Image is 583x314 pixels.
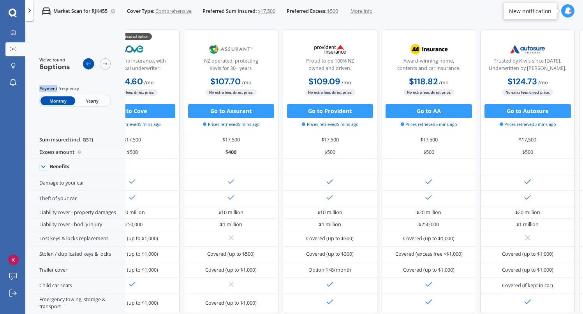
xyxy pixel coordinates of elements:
div: $1 million [516,221,539,228]
div: Covered (up to $1,000) [502,267,553,274]
div: $17,500 [283,134,377,147]
button: Go to Assurant [188,104,274,118]
div: Covered (up to $1,000) [205,300,257,307]
span: Yearly [75,96,109,105]
div: Covered (up to $1,000) [107,235,158,242]
div: Covered (up to $500) [207,251,255,258]
div: Stolen / duplicated keys & locks [31,247,125,262]
div: $1 million [319,221,341,228]
span: / mo [439,79,449,86]
div: Simple online insurance, with large global underwriter. [91,58,174,75]
span: Monthly [41,96,75,105]
div: Benefits [50,164,69,170]
div: Covered (up to $1,000) [107,251,158,258]
span: Prices retrieved 5 mins ago [203,121,259,127]
div: $17,500 [85,134,180,147]
span: / mo [242,79,252,86]
div: $500 [85,146,180,159]
div: Lost keys & locks replacement [31,231,125,247]
span: Comprehensive [155,8,192,15]
div: Liability cover - property damages [31,206,125,219]
span: No extra fees, direct price. [107,89,158,96]
img: AA.webp [406,40,452,58]
button: Go to Cove [89,104,175,118]
b: $109.09 [308,76,340,87]
div: Emergency towing, storage & transport [31,293,125,313]
span: Cover Type: [127,8,154,15]
span: / mo [342,79,351,86]
div: $10 million [218,209,243,216]
img: car.f15378c7a67c060ca3f3.svg [42,7,51,16]
div: $400 [184,146,278,159]
span: Prices retrieved 5 mins ago [104,121,160,127]
div: New notification [509,7,551,15]
div: Excess amount [31,146,125,159]
span: No extra fees, direct price. [305,89,356,96]
img: Autosure.webp [504,40,551,58]
span: 6 options [39,62,70,72]
div: Trailer cover [31,262,125,278]
div: Proud to be 100% NZ owned and driven. [289,58,371,75]
div: Covered (up to $300) [306,235,354,242]
img: ACg8ocLVXg4fHZ1KUQ6Xv2yTq0tGaHW3jYPAuzGzIZF-9xjiWd9KTg=s96-c [8,255,19,265]
span: / mo [144,79,154,86]
span: More info [351,8,373,15]
div: $20 million [515,209,540,216]
div: $500 [480,146,575,159]
img: Cove.webp [109,40,155,58]
div: NZ operated; protecting Kiwis for 30+ years. [190,58,272,75]
div: $250,000 [419,221,439,228]
span: $17,500 [258,8,275,15]
div: Covered (excess free <$1,000) [395,251,463,258]
p: Market Scan for RJK455 [53,8,107,15]
b: $104.60 [111,76,143,87]
div: Liability cover - bodily injury [31,219,125,231]
b: $118.82 [409,76,438,87]
div: $500 [382,146,476,159]
div: Sum insured (incl. GST) [31,134,125,147]
b: $124.73 [507,76,537,87]
div: Covered (up to $1,000) [107,267,158,274]
div: Trusted by Kiwis since [DATE]. Underwritten by [PERSON_NAME]. [486,58,569,75]
div: $10 million [317,209,342,216]
div: Damage to your car [31,175,125,191]
div: Covered (up to $1,000) [403,267,454,274]
button: Go to AA [386,104,472,118]
span: Prices retrieved 5 mins ago [500,121,556,127]
span: No extra fees, direct price. [206,89,257,96]
span: No extra fees, direct price. [403,89,454,96]
div: Option $<8/month [308,267,351,274]
div: $500 [283,146,377,159]
button: Go to Provident [287,104,373,118]
div: $17,500 [382,134,476,147]
img: Provident.png [307,40,353,58]
div: $1 million [220,221,242,228]
span: Preferred Excess: [287,8,326,15]
div: Covered (up to $1,000) [205,267,257,274]
div: Payment frequency [39,85,111,92]
span: Prices retrieved 5 mins ago [302,121,358,127]
div: $17,500 [184,134,278,147]
div: Theft of your car [31,191,125,206]
div: Covered (up to $1,000) [502,251,553,258]
div: $17,500 [480,134,575,147]
button: Go to Autosure [484,104,571,118]
div: 💰 Cheapest option [113,33,152,40]
div: Covered (up to $300) [306,251,354,258]
b: $107.70 [210,76,241,87]
div: $20 million [120,209,145,216]
div: Covered (if kept in car) [502,282,553,289]
div: $20 million [416,209,441,216]
span: No extra fees, direct price. [502,89,553,96]
img: Assurant.png [208,40,254,58]
span: $500 [327,8,338,15]
div: Award-winning home, contents and car insurance. [387,58,470,75]
div: Child car seats [31,278,125,293]
span: / mo [538,79,548,86]
span: We've found [39,57,70,63]
div: $250,000 [122,221,143,228]
div: Covered (up to $1,000) [107,300,158,307]
span: Preferred Sum Insured: [203,8,257,15]
span: Prices retrieved 5 mins ago [401,121,457,127]
div: Covered (up to $1,000) [403,235,454,242]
